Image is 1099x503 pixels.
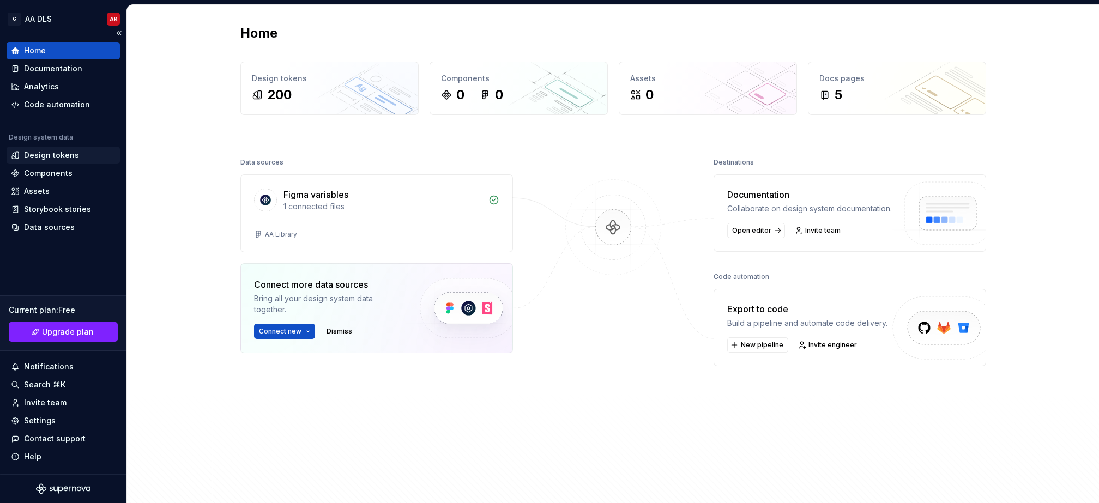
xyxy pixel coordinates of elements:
[24,63,82,74] div: Documentation
[24,45,46,56] div: Home
[7,219,120,236] a: Data sources
[42,326,94,337] span: Upgrade plan
[110,15,118,23] div: AK
[9,305,118,316] div: Current plan : Free
[795,337,862,353] a: Invite engineer
[24,415,56,426] div: Settings
[111,26,126,41] button: Collapse sidebar
[7,412,120,429] a: Settings
[9,322,118,342] a: Upgrade plan
[25,14,52,25] div: AA DLS
[24,433,86,444] div: Contact support
[456,86,464,104] div: 0
[9,133,73,142] div: Design system data
[265,230,297,239] div: AA Library
[727,337,788,353] button: New pipeline
[259,327,301,336] span: Connect new
[24,81,59,92] div: Analytics
[792,223,846,238] a: Invite team
[24,361,74,372] div: Notifications
[714,155,754,170] div: Destinations
[7,42,120,59] a: Home
[7,147,120,164] a: Design tokens
[36,483,90,494] svg: Supernova Logo
[24,99,90,110] div: Code automation
[727,203,892,214] div: Collaborate on design system documentation.
[240,155,283,170] div: Data sources
[727,188,892,201] div: Documentation
[24,150,79,161] div: Design tokens
[24,186,50,197] div: Assets
[7,165,120,182] a: Components
[254,293,401,315] div: Bring all your design system data together.
[7,394,120,411] a: Invite team
[254,324,315,339] button: Connect new
[7,60,120,77] a: Documentation
[7,96,120,113] a: Code automation
[430,62,608,115] a: Components00
[727,302,887,316] div: Export to code
[630,73,786,84] div: Assets
[240,25,277,42] h2: Home
[8,13,21,26] div: G
[7,376,120,393] button: Search ⌘K
[2,7,124,31] button: GAA DLSAK
[7,78,120,95] a: Analytics
[808,62,986,115] a: Docs pages5
[283,188,348,201] div: Figma variables
[741,341,783,349] span: New pipeline
[322,324,357,339] button: Dismiss
[252,73,407,84] div: Design tokens
[441,73,596,84] div: Components
[805,226,841,235] span: Invite team
[727,223,785,238] a: Open editor
[327,327,352,336] span: Dismiss
[24,222,75,233] div: Data sources
[267,86,292,104] div: 200
[254,278,401,291] div: Connect more data sources
[835,86,842,104] div: 5
[24,451,41,462] div: Help
[7,183,120,200] a: Assets
[7,430,120,447] button: Contact support
[24,168,73,179] div: Components
[645,86,654,104] div: 0
[240,174,513,252] a: Figma variables1 connected filesAA Library
[24,379,65,390] div: Search ⌘K
[808,341,857,349] span: Invite engineer
[495,86,503,104] div: 0
[727,318,887,329] div: Build a pipeline and automate code delivery.
[619,62,797,115] a: Assets0
[819,73,975,84] div: Docs pages
[7,358,120,375] button: Notifications
[24,397,67,408] div: Invite team
[7,448,120,465] button: Help
[732,226,771,235] span: Open editor
[240,62,419,115] a: Design tokens200
[283,201,482,212] div: 1 connected files
[714,269,769,284] div: Code automation
[24,204,91,215] div: Storybook stories
[7,201,120,218] a: Storybook stories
